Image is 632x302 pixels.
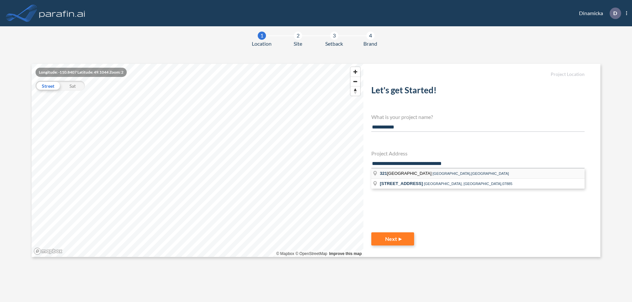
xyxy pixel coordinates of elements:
button: Zoom in [351,67,360,77]
span: 321 [380,171,387,176]
span: [STREET_ADDRESS] [380,181,423,186]
div: 2 [294,32,302,40]
span: [GEOGRAPHIC_DATA] [380,171,433,176]
span: Location [252,40,272,48]
div: 3 [330,32,338,40]
span: Site [294,40,302,48]
div: 1 [258,32,266,40]
div: Dinamicka [569,8,627,19]
canvas: Map [32,64,363,257]
a: Improve this map [329,251,362,256]
span: Reset bearing to north [351,86,360,96]
a: Mapbox [276,251,294,256]
span: [GEOGRAPHIC_DATA],[GEOGRAPHIC_DATA] [433,172,509,175]
h2: Let's get Started! [371,85,585,98]
span: Brand [363,40,377,48]
span: [GEOGRAPHIC_DATA], [GEOGRAPHIC_DATA],07885 [424,182,513,186]
span: Setback [325,40,343,48]
button: Next [371,232,414,245]
h4: What is your project name? [371,114,585,120]
div: Street [36,81,60,91]
h5: Project Location [371,72,585,77]
button: Zoom out [351,77,360,86]
a: OpenStreetMap [295,251,327,256]
h4: Project Address [371,150,585,156]
div: 4 [366,32,375,40]
div: Longitude: -110.8407 Latitude: 49.1044 Zoom: 2 [36,68,127,77]
button: Reset bearing to north [351,86,360,96]
div: Sat [60,81,85,91]
img: logo [38,7,87,20]
a: Mapbox homepage [34,247,63,255]
p: D [613,10,617,16]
